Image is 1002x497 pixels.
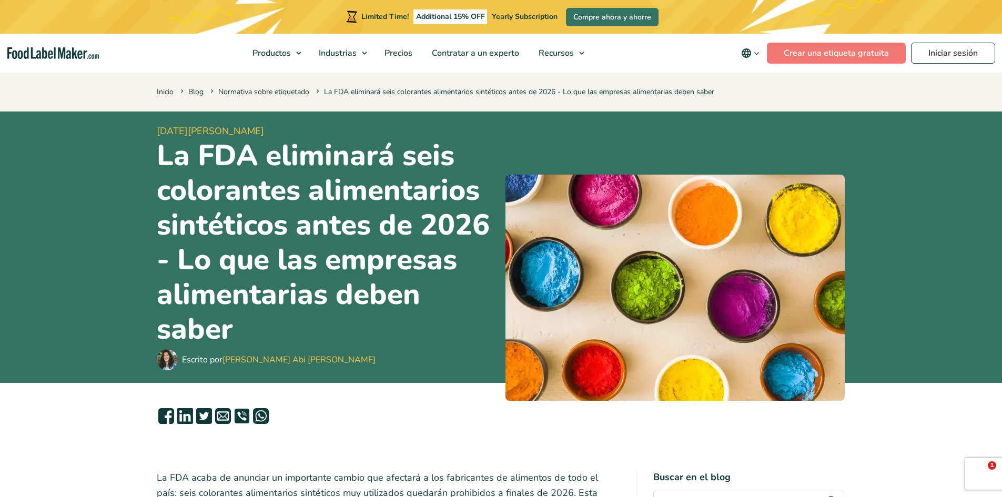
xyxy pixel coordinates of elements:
iframe: Intercom live chat [966,461,991,486]
span: Recursos [535,47,575,59]
span: 1 [988,461,996,470]
a: [PERSON_NAME] Abi [PERSON_NAME] [222,354,376,366]
a: Precios [375,34,420,73]
span: La FDA eliminará seis colorantes alimentarios sintéticos antes de 2026 - Lo que las empresas alim... [314,87,714,97]
a: Productos [243,34,307,73]
span: Yearly Subscription [492,12,558,22]
a: Iniciar sesión [911,43,995,64]
h4: Buscar en el blog [653,470,845,484]
span: [DATE][PERSON_NAME] [157,124,497,138]
a: Normativa sobre etiquetado [218,87,309,97]
a: Crear una etiqueta gratuita [767,43,906,64]
a: Recursos [529,34,590,73]
h1: La FDA eliminará seis colorantes alimentarios sintéticos antes de 2026 - Lo que las empresas alim... [157,138,497,347]
a: Blog [188,87,204,97]
span: Additional 15% OFF [413,9,488,24]
a: Compre ahora y ahorre [566,8,659,26]
span: Productos [249,47,292,59]
span: Precios [381,47,413,59]
div: Escrito por [182,353,376,366]
a: Contratar a un experto [422,34,527,73]
img: Maria Abi Hanna - Etiquetadora de alimentos [157,349,178,370]
a: Industrias [309,34,372,73]
span: Limited Time! [361,12,409,22]
a: Inicio [157,87,174,97]
span: Industrias [316,47,358,59]
span: Contratar a un experto [429,47,520,59]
